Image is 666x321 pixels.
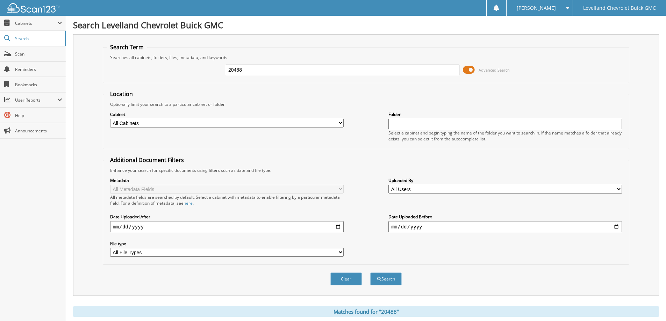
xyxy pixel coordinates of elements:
[15,51,62,57] span: Scan
[15,36,61,42] span: Search
[110,111,344,117] label: Cabinet
[15,66,62,72] span: Reminders
[107,43,147,51] legend: Search Term
[110,194,344,206] div: All metadata fields are searched by default. Select a cabinet with metadata to enable filtering b...
[110,177,344,183] label: Metadata
[15,82,62,88] span: Bookmarks
[15,20,57,26] span: Cabinets
[107,156,187,164] legend: Additional Document Filters
[110,221,344,232] input: start
[15,97,57,103] span: User Reports
[388,177,622,183] label: Uploaded By
[330,272,362,285] button: Clear
[15,128,62,134] span: Announcements
[388,214,622,220] label: Date Uploaded Before
[15,112,62,118] span: Help
[107,90,136,98] legend: Location
[479,67,510,73] span: Advanced Search
[517,6,556,10] span: [PERSON_NAME]
[7,3,59,13] img: scan123-logo-white.svg
[388,111,622,117] label: Folder
[110,241,344,247] label: File type
[73,306,659,317] div: Matches found for "20488"
[184,200,193,206] a: here
[388,130,622,142] div: Select a cabinet and begin typing the name of the folder you want to search in. If the name match...
[73,19,659,31] h1: Search Levelland Chevrolet Buick GMC
[107,101,625,107] div: Optionally limit your search to a particular cabinet or folder
[583,6,656,10] span: Levelland Chevrolet Buick GMC
[107,54,625,60] div: Searches all cabinets, folders, files, metadata, and keywords
[388,221,622,232] input: end
[107,167,625,173] div: Enhance your search for specific documents using filters such as date and file type.
[370,272,402,285] button: Search
[110,214,344,220] label: Date Uploaded After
